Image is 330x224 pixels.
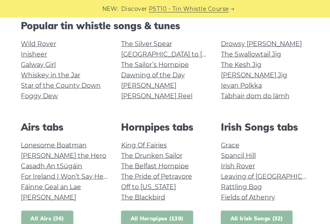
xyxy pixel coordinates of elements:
[121,40,172,48] a: The Silver Spear
[21,162,83,170] a: Casadh An tSúgáin
[21,82,101,89] a: Star of the County Down
[221,92,290,100] a: Tabhair dom do lámh
[221,82,262,89] a: Ievan Polkka
[21,121,109,133] h2: Airs tabs
[21,173,128,180] a: For Ireland I Won’t Say Her Name
[221,152,256,159] a: Spancil Hill
[221,183,262,191] a: Rattling Bog
[221,194,275,201] a: Fields of Athenry
[21,71,81,79] a: Whiskey in the Jar
[221,162,255,170] a: Irish Rover
[221,61,261,69] a: The Kesh Jig
[21,152,107,159] a: [PERSON_NAME] the Hero
[121,61,189,69] a: The Sailor’s Hornpipe
[121,50,269,58] a: [GEOGRAPHIC_DATA] to [GEOGRAPHIC_DATA]
[102,4,119,14] span: NEW:
[121,183,176,191] a: Off to [US_STATE]
[21,50,47,58] a: Inisheer
[221,71,287,79] a: [PERSON_NAME] Jig
[121,162,189,170] a: The Belfast Hornpipe
[221,173,324,180] a: Leaving of [GEOGRAPHIC_DATA]
[121,152,182,159] a: The Drunken Sailor
[149,4,229,14] a: PST10 - Tin Whistle Course
[121,71,185,79] a: Dawning of the Day
[21,61,56,69] a: Galway Girl
[21,40,57,48] a: Wild Rover
[21,20,309,32] h2: Popular tin whistle songs & tunes
[221,121,309,133] h2: Irish Songs tabs
[221,40,302,48] a: Drowsy [PERSON_NAME]
[121,194,165,201] a: The Blackbird
[221,141,239,149] a: Grace
[221,50,281,58] a: The Swallowtail Jig
[121,92,192,100] a: [PERSON_NAME] Reel
[121,4,148,14] span: Discover
[121,141,167,149] a: King Of Fairies
[121,173,192,180] a: The Pride of Petravore
[21,141,87,149] a: Lonesome Boatman
[21,92,58,100] a: Foggy Dew
[121,121,209,133] h2: Hornpipes tabs
[21,183,81,191] a: Fáinne Geal an Lae
[121,82,176,89] a: [PERSON_NAME]
[21,194,77,201] a: [PERSON_NAME]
